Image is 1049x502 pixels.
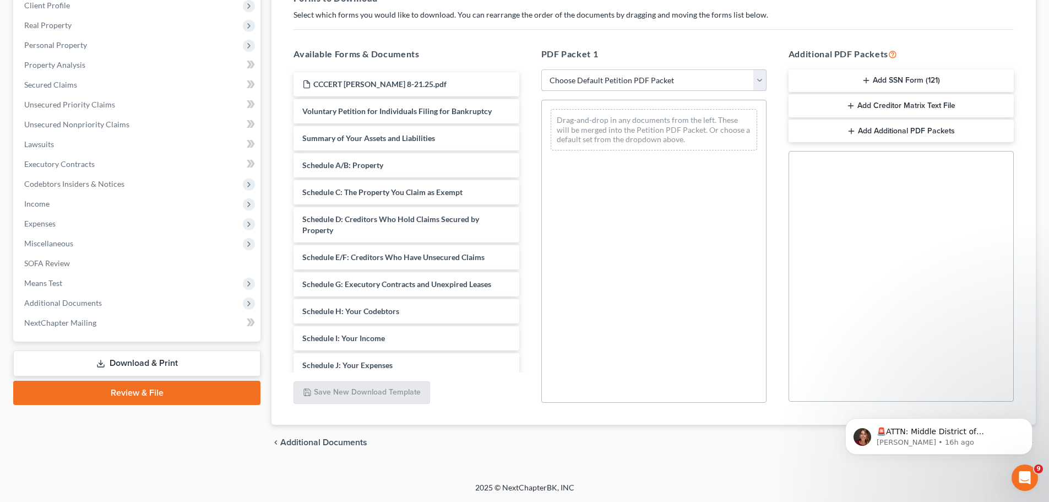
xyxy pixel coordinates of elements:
a: SOFA Review [15,253,260,273]
a: Executory Contracts [15,154,260,174]
a: Lawsuits [15,134,260,154]
span: Client Profile [24,1,70,10]
span: Schedule J: Your Expenses [302,360,393,370]
h5: Additional PDF Packets [789,47,1014,61]
div: Drag-and-drop in any documents from the left. These will be merged into the Petition PDF Packet. ... [551,109,757,150]
span: CCCERT [PERSON_NAME] 8-21.25.pdf [313,79,447,89]
a: NextChapter Mailing [15,313,260,333]
span: Schedule D: Creditors Who Hold Claims Secured by Property [302,214,479,235]
iframe: Intercom live chat [1012,465,1038,491]
span: Schedule G: Executory Contracts and Unexpired Leases [302,279,491,289]
span: NextChapter Mailing [24,318,96,327]
a: chevron_left Additional Documents [271,438,367,447]
span: Schedule H: Your Codebtors [302,306,399,316]
a: Review & File [13,381,260,405]
span: Additional Documents [280,438,367,447]
button: Add Creditor Matrix Text File [789,94,1014,117]
a: Unsecured Priority Claims [15,95,260,115]
a: Download & Print [13,350,260,376]
span: Schedule A/B: Property [302,160,383,170]
span: Property Analysis [24,60,85,69]
h5: PDF Packet 1 [541,47,767,61]
span: Unsecured Priority Claims [24,100,115,109]
span: Schedule I: Your Income [302,333,385,343]
a: Property Analysis [15,55,260,75]
div: 2025 © NextChapterBK, INC [211,482,839,502]
p: Select which forms you would like to download. You can rearrange the order of the documents by dr... [293,9,1014,20]
a: Secured Claims [15,75,260,95]
span: 9 [1034,465,1043,473]
span: Schedule C: The Property You Claim as Exempt [302,187,463,197]
span: Schedule E/F: Creditors Who Have Unsecured Claims [302,252,485,262]
span: Real Property [24,20,72,30]
a: Unsecured Nonpriority Claims [15,115,260,134]
span: Voluntary Petition for Individuals Filing for Bankruptcy [302,106,492,116]
span: SOFA Review [24,258,70,268]
span: Summary of Your Assets and Liabilities [302,133,435,143]
i: chevron_left [271,438,280,447]
span: Means Test [24,278,62,288]
span: Personal Property [24,40,87,50]
span: Codebtors Insiders & Notices [24,179,124,188]
span: Income [24,199,50,208]
button: Add SSN Form (121) [789,69,1014,93]
span: Miscellaneous [24,239,73,248]
span: Lawsuits [24,139,54,149]
span: Additional Documents [24,298,102,307]
h5: Available Forms & Documents [293,47,519,61]
button: Add Additional PDF Packets [789,120,1014,143]
iframe: Intercom notifications message [829,395,1049,472]
span: Executory Contracts [24,159,95,169]
span: Secured Claims [24,80,77,89]
button: Save New Download Template [293,381,430,404]
span: Expenses [24,219,56,228]
span: Unsecured Nonpriority Claims [24,120,129,129]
